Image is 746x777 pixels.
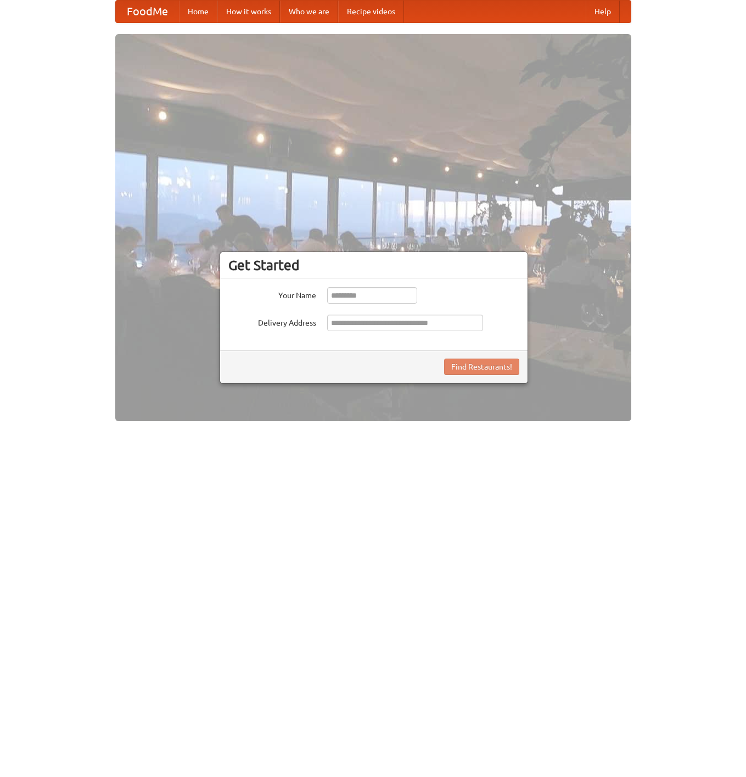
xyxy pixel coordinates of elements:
[179,1,217,23] a: Home
[338,1,404,23] a: Recipe videos
[116,1,179,23] a: FoodMe
[217,1,280,23] a: How it works
[228,257,519,273] h3: Get Started
[444,359,519,375] button: Find Restaurants!
[228,287,316,301] label: Your Name
[280,1,338,23] a: Who we are
[586,1,620,23] a: Help
[228,315,316,328] label: Delivery Address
